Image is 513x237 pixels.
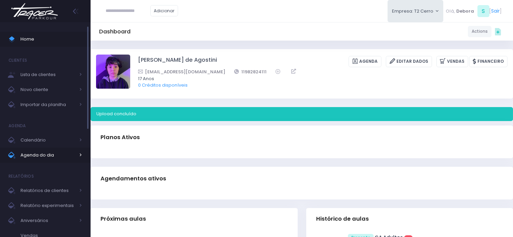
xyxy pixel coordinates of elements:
[21,201,75,210] span: Relatório experimentais
[138,82,188,88] a: 0 Créditos disponíveis
[21,136,75,145] span: Calendário
[21,70,75,79] span: Lista de clientes
[234,68,267,75] a: 11982824111
[386,56,432,67] a: Editar Dados
[91,107,513,121] div: Upload concluído
[21,85,75,94] span: Novo cliente
[150,5,178,16] a: Adicionar
[21,151,75,160] span: Agenda do dia
[21,186,75,195] span: Relatórios de clientes
[138,75,499,82] span: 17 Anos
[446,8,455,15] span: Olá,
[96,55,130,89] img: Luiza Sanches de Agostini avatar
[9,54,27,67] h4: Clientes
[99,28,131,35] h5: Dashboard
[21,35,82,44] span: Home
[316,216,369,222] span: Histórico de aulas
[456,8,474,15] span: Debora
[100,128,140,147] h3: Planos Ativos
[491,8,500,15] a: Sair
[100,216,146,222] span: Próximas aulas
[349,56,381,67] a: Agenda
[21,216,75,225] span: Aniversários
[21,100,75,109] span: Importar da planilha
[9,169,34,183] h4: Relatórios
[477,5,489,17] span: S
[100,169,166,188] h3: Agendamentos ativos
[436,56,468,67] a: Vendas
[469,56,508,67] a: Financeiro
[138,56,217,67] a: [PERSON_NAME] de Agostini
[468,26,491,37] a: Actions
[443,3,504,19] div: [ ]
[138,68,226,75] a: [EMAIL_ADDRESS][DOMAIN_NAME]
[9,119,26,133] h4: Agenda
